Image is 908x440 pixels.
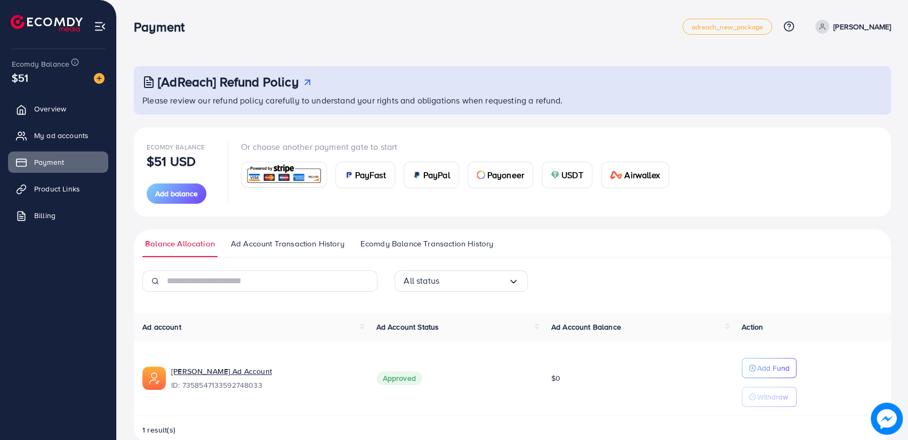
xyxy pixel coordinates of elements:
[34,210,55,221] span: Billing
[404,162,459,188] a: cardPayPal
[561,169,583,181] span: USDT
[335,162,395,188] a: cardPayFast
[833,20,891,33] p: [PERSON_NAME]
[355,169,386,181] span: PayFast
[245,163,323,186] img: card
[8,178,108,199] a: Product Links
[11,15,83,31] img: logo
[94,73,105,84] img: image
[171,366,359,377] a: [PERSON_NAME] Ad Account
[404,273,439,289] span: All status
[487,169,524,181] span: Payoneer
[34,157,64,167] span: Payment
[12,59,69,69] span: Ecomdy Balance
[413,171,421,179] img: card
[757,362,790,374] p: Add Fund
[94,20,106,33] img: menu
[34,130,89,141] span: My ad accounts
[682,19,772,35] a: adreach_new_package
[34,103,66,114] span: Overview
[155,188,198,199] span: Add balance
[344,171,353,179] img: card
[692,23,763,30] span: adreach_new_package
[551,322,621,332] span: Ad Account Balance
[395,270,528,292] div: Search for option
[551,373,560,383] span: $0
[742,322,763,332] span: Action
[610,171,623,179] img: card
[360,238,493,250] span: Ecomdy Balance Transaction History
[231,238,344,250] span: Ad Account Transaction History
[142,425,175,435] span: 1 result(s)
[147,183,206,204] button: Add balance
[241,140,678,153] p: Or choose another payment gate to start
[8,98,108,119] a: Overview
[241,162,327,188] a: card
[742,387,797,407] button: Withdraw
[468,162,533,188] a: cardPayoneer
[8,125,108,146] a: My ad accounts
[624,169,660,181] span: Airwallex
[542,162,592,188] a: cardUSDT
[423,169,450,181] span: PayPal
[376,322,439,332] span: Ad Account Status
[171,380,359,390] span: ID: 7358547133592748033
[171,366,359,390] div: <span class='underline'>SAADULLAH KHAN Ad Account </span></br>7358547133592748033
[477,171,485,179] img: card
[601,162,669,188] a: cardAirwallex
[142,94,885,107] p: Please review our refund policy carefully to understand your rights and obligations when requesti...
[145,238,215,250] span: Balance Allocation
[34,183,80,194] span: Product Links
[871,403,903,435] img: image
[12,70,28,85] span: $51
[134,19,193,35] h3: Payment
[142,366,166,390] img: ic-ads-acc.e4c84228.svg
[757,390,788,403] p: Withdraw
[147,155,196,167] p: $51 USD
[439,273,508,289] input: Search for option
[8,205,108,226] a: Billing
[142,322,181,332] span: Ad account
[742,358,797,378] button: Add Fund
[551,171,559,179] img: card
[147,142,205,151] span: Ecomdy Balance
[8,151,108,173] a: Payment
[158,74,299,90] h3: [AdReach] Refund Policy
[811,20,891,34] a: [PERSON_NAME]
[376,371,422,385] span: Approved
